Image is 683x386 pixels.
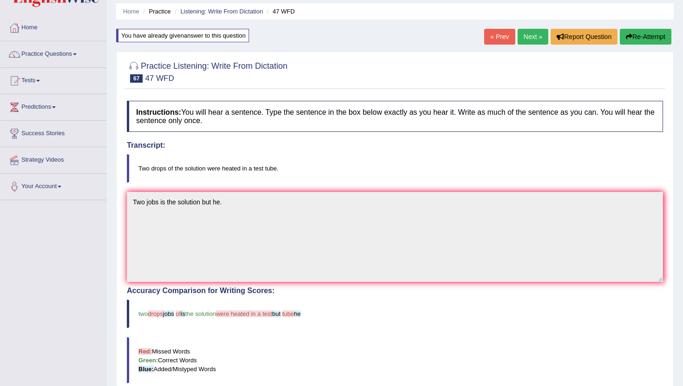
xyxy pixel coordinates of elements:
[181,310,185,317] span: is
[136,108,181,116] b: Instructions:
[0,174,106,197] a: Your Account
[127,59,288,83] h2: Practice Listening: Write From Dictation
[0,15,106,38] a: Home
[127,337,663,383] blockquote: Missed Words Correct Words Added/Mistyped Words
[484,29,515,45] a: « Prev
[127,101,663,132] h4: You will hear a sentence. Type the sentence in the box below exactly as you hear it. Write as muc...
[185,310,216,317] span: the solution
[176,310,181,317] span: of
[127,154,663,183] blockquote: Two drops of the solution were heated in a test tube.
[130,74,143,83] span: 67
[294,310,301,317] span: he
[272,310,281,317] span: but
[0,121,106,144] a: Success Stories
[518,29,548,45] a: Next »
[138,366,154,373] b: Blue:
[145,74,174,83] small: 47 WFD
[216,310,272,317] span: were heated in a test
[138,310,148,317] span: two
[0,68,106,91] a: Tests
[163,310,174,317] span: jobs
[116,29,249,42] div: You have already given answer to this question
[282,310,294,317] span: tube
[127,141,663,150] h4: Transcript:
[141,7,171,16] li: Practice
[0,41,106,65] a: Practice Questions
[0,147,106,170] a: Strategy Videos
[127,287,663,295] h4: Accuracy Comparison for Writing Scores:
[0,94,106,118] a: Predictions
[138,348,152,355] b: Red:
[138,357,158,364] b: Green:
[148,310,163,317] span: drops
[551,29,617,45] button: Report Question
[265,7,295,16] li: 47 WFD
[123,8,139,15] a: Home
[620,29,671,45] button: Re-Attempt
[180,8,263,15] a: Listening: Write From Dictation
